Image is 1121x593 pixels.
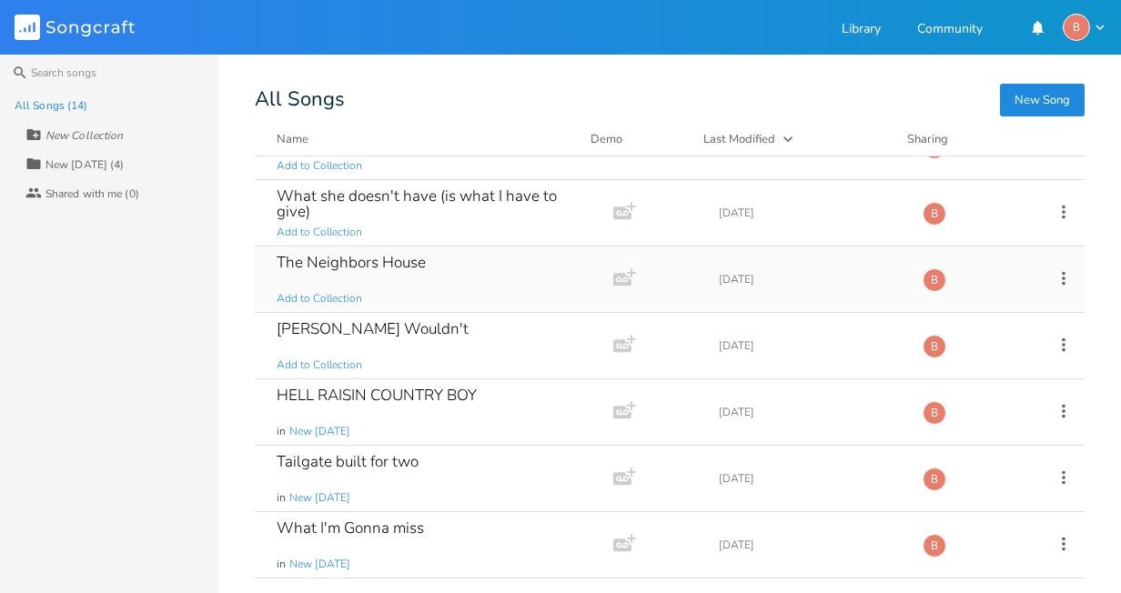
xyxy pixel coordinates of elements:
div: bjb3598 [923,335,946,358]
span: in [277,490,286,506]
div: [DATE] [719,473,901,484]
div: The Neighbors House [277,255,426,270]
div: bjb3598 [923,268,946,292]
div: [PERSON_NAME] Wouldn't [277,321,469,337]
div: Last Modified [703,131,775,147]
span: in [277,424,286,439]
a: Community [917,23,983,38]
div: Shared with me (0) [45,188,139,199]
span: Add to Collection [277,158,362,174]
div: bjb3598 [923,467,946,491]
div: [DATE] [719,340,901,351]
span: Add to Collection [277,357,362,373]
span: New [DATE] [289,424,350,439]
div: [DATE] [719,207,901,218]
a: Library [842,23,881,38]
div: All Songs (14) [15,100,87,111]
div: [DATE] [719,407,901,417]
div: Tailgate built for two [277,454,419,469]
div: bjb3598 [1063,14,1090,41]
div: bjb3598 [923,202,946,226]
div: What I'm Gonna miss [277,520,424,536]
button: Name [277,130,569,148]
div: What she doesn't have (is what I have to give) [277,188,584,219]
div: [DATE] [719,539,901,550]
div: bjb3598 [923,401,946,425]
button: Last Modified [703,130,885,148]
span: New [DATE] [289,557,350,572]
div: New [DATE] (4) [45,159,124,170]
div: Sharing [907,130,1016,148]
span: New [DATE] [289,490,350,506]
div: Name [277,131,308,147]
div: [DATE] [719,274,901,285]
div: New Collection [45,130,123,141]
button: B [1063,14,1106,41]
span: Add to Collection [277,291,362,307]
span: in [277,557,286,572]
div: bjb3598 [923,534,946,558]
button: New Song [1000,84,1085,116]
div: HELL RAISIN COUNTRY BOY [277,387,477,403]
div: All Songs [255,91,1085,108]
span: Add to Collection [277,225,362,240]
div: Demo [591,130,682,148]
